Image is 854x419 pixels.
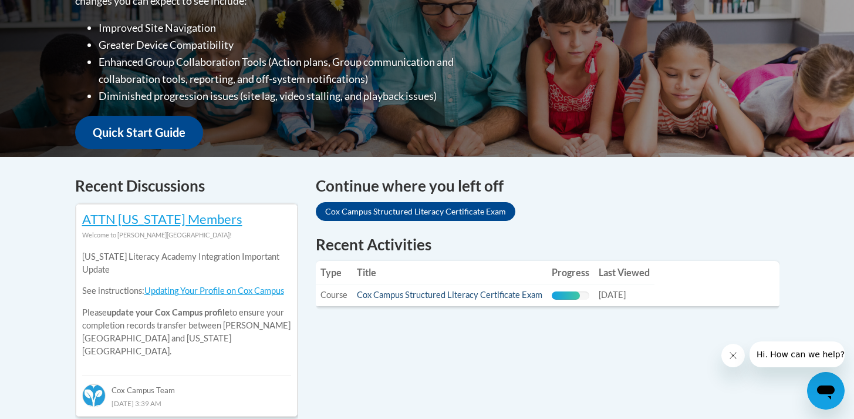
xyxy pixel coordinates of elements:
[316,234,779,255] h1: Recent Activities
[99,19,501,36] li: Improved Site Navigation
[99,36,501,53] li: Greater Device Compatibility
[357,290,542,300] a: Cox Campus Structured Literacy Certificate Exam
[316,261,352,284] th: Type
[75,116,203,149] a: Quick Start Guide
[82,284,291,297] p: See instructions:
[82,242,291,367] div: Please to ensure your completion records transfer between [PERSON_NAME][GEOGRAPHIC_DATA] and [US_...
[99,88,501,105] li: Diminished progression issues (site lag, video stalling, and playback issues)
[82,384,106,407] img: Cox Campus Team
[82,229,291,242] div: Welcome to [PERSON_NAME][GEOGRAPHIC_DATA]!
[552,291,580,300] div: Progress, %
[721,344,745,367] iframe: Close message
[320,290,347,300] span: Course
[107,307,229,317] b: update your Cox Campus profile
[316,202,515,221] a: Cox Campus Structured Literacy Certificate Exam
[594,261,654,284] th: Last Viewed
[547,261,594,284] th: Progress
[82,397,291,410] div: [DATE] 3:39 AM
[82,375,291,396] div: Cox Campus Team
[750,341,845,367] iframe: Message from company
[75,175,298,197] h4: Recent Discussions
[807,372,845,410] iframe: Button to launch messaging window
[352,261,547,284] th: Title
[144,286,284,296] a: Updating Your Profile on Cox Campus
[316,175,779,197] h4: Continue where you left off
[99,53,501,88] li: Enhanced Group Collaboration Tools (Action plans, Group communication and collaboration tools, re...
[599,290,626,300] span: [DATE]
[82,250,291,276] p: [US_STATE] Literacy Academy Integration Important Update
[82,211,242,227] a: ATTN [US_STATE] Members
